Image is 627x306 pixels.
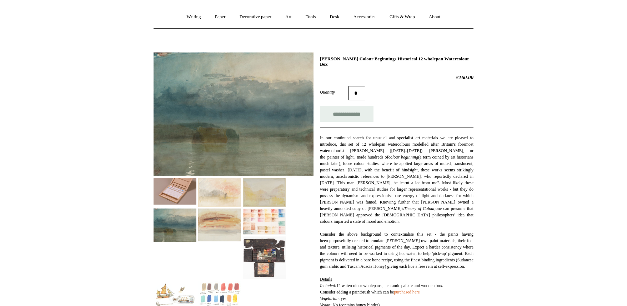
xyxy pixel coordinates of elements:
[320,296,338,301] em: Vegetarian
[383,7,421,26] a: Gifts & Wrap
[394,290,420,295] a: purchased here
[243,209,286,235] img: Turner Colour Beginnings Historical 12 wholepan Watercolour Box
[347,7,382,26] a: Accessories
[233,7,278,26] a: Decorative paper
[198,209,241,241] img: Turner Colour Beginnings Historical 12 wholepan Watercolour Box
[320,277,332,282] span: Details
[180,7,207,26] a: Writing
[320,74,473,81] h2: £160.00
[323,7,346,26] a: Desk
[320,89,348,95] label: Quantity
[154,52,313,176] img: Turner Colour Beginnings Historical 12 wholepan Watercolour Box
[338,296,346,301] span: : yes
[422,7,447,26] a: About
[320,283,336,288] em: Included:
[243,178,286,207] img: Turner Colour Beginnings Historical 12 wholepan Watercolour Box
[320,232,473,288] span: Consider the above background to contextualise this set - the paints having been purposefully cre...
[243,236,286,279] img: Turner Colour Beginnings Historical 12 wholepan Watercolour Box
[154,209,196,242] img: Turner Colour Beginnings Historical 12 wholepan Watercolour Box
[320,56,473,67] h1: [PERSON_NAME] Colour Beginnings Historical 12 wholepan Watercolour Box
[388,155,418,160] em: colour beginning
[198,178,241,207] img: Turner Colour Beginnings Historical 12 wholepan Watercolour Box
[320,148,473,224] span: [DATE]–[DATE]). [PERSON_NAME], or the 'painter of light', made hundreds of (a term coined by art ...
[404,206,436,211] em: Theory of Colour,
[299,7,322,26] a: Tools
[154,178,196,205] img: Turner Colour Beginnings Historical 12 wholepan Watercolour Box
[279,7,298,26] a: Art
[209,7,232,26] a: Paper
